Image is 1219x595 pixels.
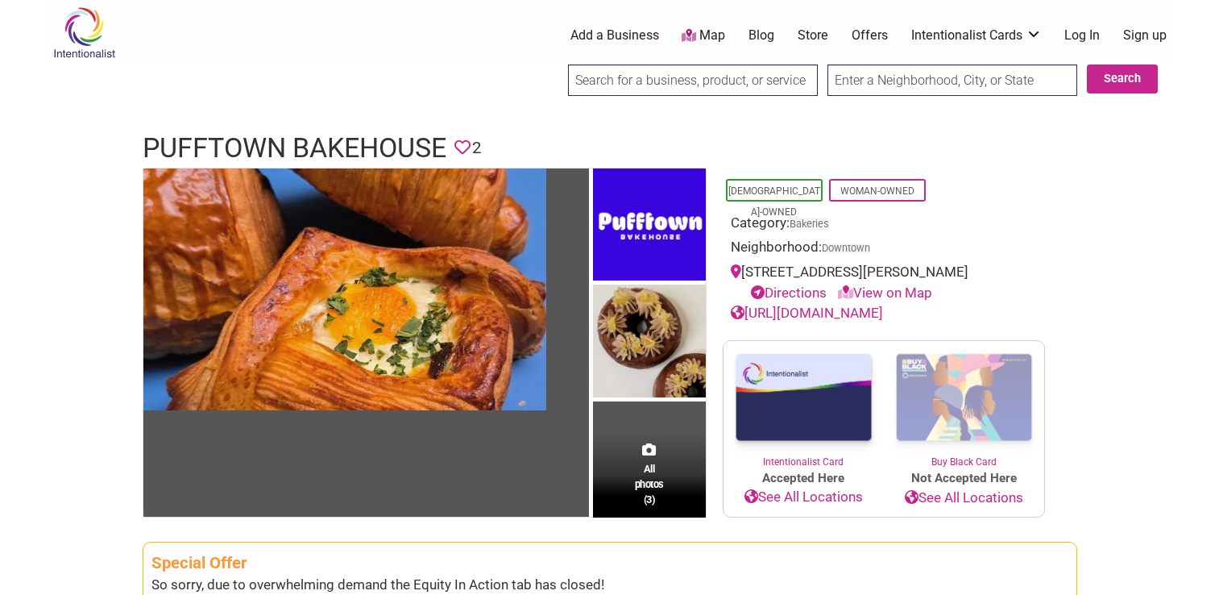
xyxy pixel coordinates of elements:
[724,341,884,455] img: Intentionalist Card
[748,27,774,44] a: Blog
[593,169,706,285] img: Pufftown Bakehouse - Logo
[731,262,1037,303] div: [STREET_ADDRESS][PERSON_NAME]
[635,461,664,507] span: All photos (3)
[840,185,914,197] a: Woman-Owned
[151,551,1068,576] div: Special Offer
[593,285,706,402] img: Pufftown Bakehouse - Sweet Croissants
[682,27,725,45] a: Map
[884,341,1044,456] img: Buy Black Card
[472,135,481,160] span: 2
[46,6,122,59] img: Intentionalist
[731,305,883,321] a: [URL][DOMAIN_NAME]
[143,169,546,410] img: Pufftown Bakehouse - Croissants
[884,341,1044,470] a: Buy Black Card
[790,218,829,230] a: Bakeries
[884,488,1044,509] a: See All Locations
[724,469,884,488] span: Accepted Here
[852,27,888,44] a: Offers
[724,341,884,469] a: Intentionalist Card
[838,285,932,301] a: View on Map
[570,27,659,44] a: Add a Business
[911,27,1042,44] a: Intentionalist Cards
[798,27,828,44] a: Store
[731,213,1037,238] div: Category:
[1064,27,1100,44] a: Log In
[827,64,1077,96] input: Enter a Neighborhood, City, or State
[568,64,818,96] input: Search for a business, product, or service
[884,469,1044,488] span: Not Accepted Here
[731,237,1037,262] div: Neighborhood:
[751,285,827,301] a: Directions
[1087,64,1158,94] button: Search
[822,243,870,254] span: Downtown
[728,185,820,218] a: [DEMOGRAPHIC_DATA]-Owned
[724,487,884,508] a: See All Locations
[143,129,446,168] h1: Pufftown Bakehouse
[1123,27,1167,44] a: Sign up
